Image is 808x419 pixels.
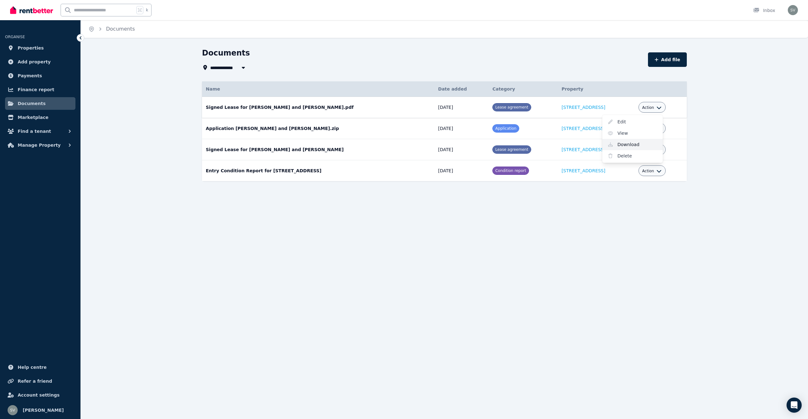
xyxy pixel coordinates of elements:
[642,105,654,110] span: Action
[23,406,64,414] span: [PERSON_NAME]
[18,86,54,93] span: Finance report
[434,160,489,181] td: [DATE]
[18,127,51,135] span: Find a tenant
[106,26,135,32] a: Documents
[495,147,528,152] span: Lease agreement
[5,139,75,151] button: Manage Property
[753,7,775,14] div: Inbox
[18,363,47,371] span: Help centre
[81,20,142,38] nav: Breadcrumb
[5,83,75,96] a: Finance report
[434,97,489,118] td: [DATE]
[434,81,489,97] th: Date added
[495,126,516,131] span: Application
[18,377,52,385] span: Refer a friend
[495,105,528,109] span: Lease agreement
[434,139,489,160] td: [DATE]
[202,139,434,160] td: Signed Lease for [PERSON_NAME] and [PERSON_NAME]
[18,58,51,66] span: Add property
[787,398,802,413] div: Open Intercom Messenger
[5,97,75,110] a: Documents
[202,118,434,139] td: Application [PERSON_NAME] and [PERSON_NAME].zip
[8,405,18,415] img: Shayli Varasteh Moradi
[602,150,663,162] a: Delete
[10,5,53,15] img: RentBetter
[5,42,75,54] a: Properties
[202,160,434,181] td: Entry Condition Report for [STREET_ADDRESS]
[561,168,605,173] a: [STREET_ADDRESS]
[146,8,148,13] span: k
[434,118,489,139] td: [DATE]
[561,147,605,152] a: [STREET_ADDRESS]
[602,139,663,150] a: Download
[5,111,75,124] a: Marketplace
[558,81,634,97] th: Property
[18,391,60,399] span: Account settings
[5,69,75,82] a: Payments
[648,52,687,67] button: Add file
[642,168,654,174] span: Action
[202,97,434,118] td: Signed Lease for [PERSON_NAME] and [PERSON_NAME].pdf
[602,127,663,139] a: View
[642,105,662,110] button: Action
[561,126,605,131] a: [STREET_ADDRESS]
[489,81,558,97] th: Category
[18,72,42,80] span: Payments
[788,5,798,15] img: Shayli Varasteh Moradi
[495,168,526,173] span: Condition report
[18,100,46,107] span: Documents
[18,114,48,121] span: Marketplace
[602,116,663,127] a: Edit
[206,86,220,91] span: Name
[5,361,75,374] a: Help centre
[5,35,25,39] span: ORGANISE
[5,125,75,138] button: Find a tenant
[5,389,75,401] a: Account settings
[202,48,250,58] h1: Documents
[5,375,75,387] a: Refer a friend
[561,105,605,110] a: [STREET_ADDRESS]
[18,141,61,149] span: Manage Property
[18,44,44,52] span: Properties
[5,56,75,68] a: Add property
[602,115,663,163] div: Action
[642,168,662,174] button: Action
